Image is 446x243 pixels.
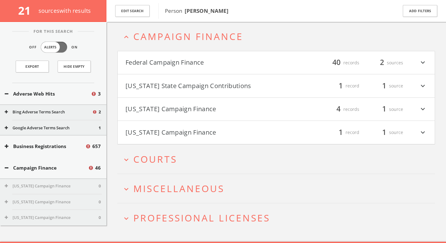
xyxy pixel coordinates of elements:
[133,182,224,195] span: Miscellaneous
[126,127,276,138] button: [US_STATE] Campaign Finance
[419,57,427,68] i: expand_more
[366,127,403,138] div: source
[5,109,92,115] button: Bing Adverse Terms Search
[5,90,91,97] button: Adverse Web Hits
[95,164,101,171] span: 46
[71,45,78,50] span: On
[92,143,101,150] span: 657
[122,156,131,164] i: expand_more
[38,7,91,14] span: source s with results
[419,81,427,91] i: expand_more
[99,215,101,221] span: 0
[419,127,427,138] i: expand_more
[366,81,403,91] div: source
[133,30,243,43] span: Campaign Finance
[379,104,389,115] span: 1
[29,28,78,35] span: For This Search
[5,164,88,171] button: Campaign Finance
[403,5,437,17] button: Add Filters
[16,61,49,72] a: Export
[18,3,36,18] span: 21
[99,199,101,205] span: 0
[5,199,99,205] button: [US_STATE] Campaign Finance
[336,127,346,138] span: 1
[330,57,343,68] span: 40
[366,57,403,68] div: sources
[99,125,101,131] span: 1
[122,183,435,194] button: expand_moreMiscellaneous
[133,153,177,166] span: Courts
[322,127,359,138] div: record
[115,5,150,17] button: Edit Search
[379,80,389,91] span: 1
[336,80,346,91] span: 1
[122,185,131,193] i: expand_more
[366,104,403,115] div: source
[122,213,435,223] button: expand_moreProfessional Licenses
[322,57,359,68] div: records
[5,125,99,131] button: Google Adverse Terms Search
[322,104,359,115] div: records
[377,57,387,68] span: 2
[29,45,37,50] span: Off
[334,104,343,115] span: 4
[185,7,228,14] b: [PERSON_NAME]
[165,7,228,14] span: Person
[322,81,359,91] div: record
[126,104,276,115] button: [US_STATE] Campaign Finance
[5,143,85,150] button: Business Registrations
[122,31,435,42] button: expand_lessCampaign Finance
[5,215,99,221] button: [US_STATE] Campaign Finance
[126,81,276,91] button: [US_STATE] State Campaign Contributions
[99,183,101,189] span: 0
[99,109,101,115] span: 2
[126,57,276,68] button: Federal Campaign Finance
[122,214,131,223] i: expand_more
[5,183,99,189] button: [US_STATE] Campaign Finance
[133,211,270,224] span: Professional Licenses
[419,104,427,115] i: expand_more
[58,61,91,72] button: Hide Empty
[122,33,131,41] i: expand_less
[98,90,101,97] span: 3
[122,154,435,164] button: expand_moreCourts
[379,127,389,138] span: 1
